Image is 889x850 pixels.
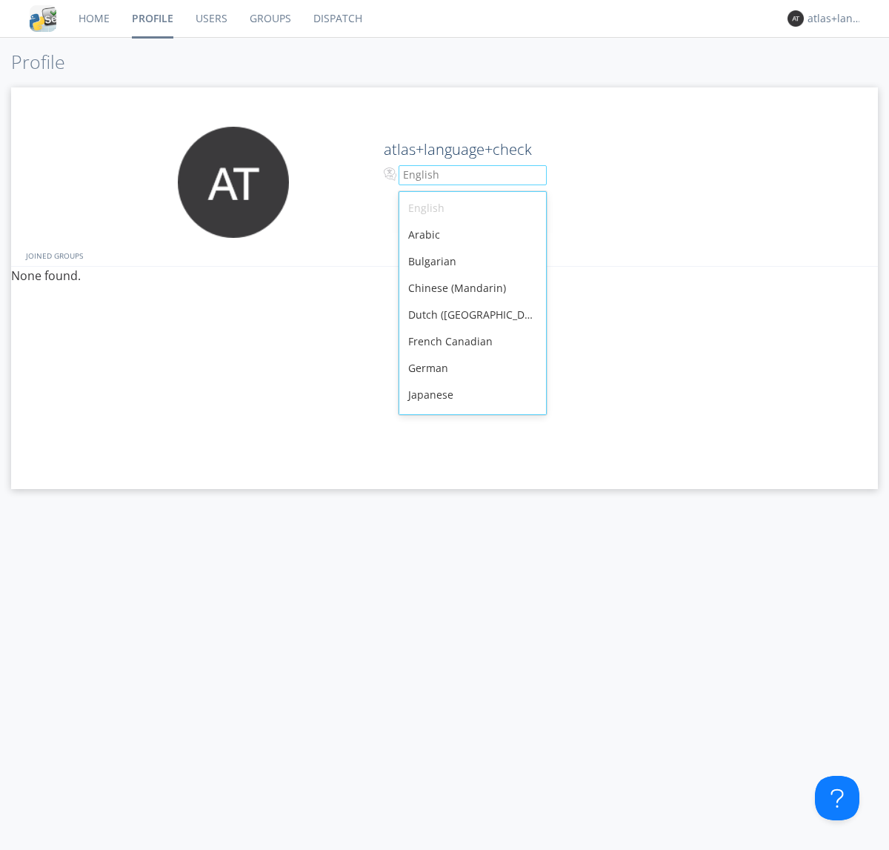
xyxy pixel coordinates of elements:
[399,382,546,408] div: Japanese
[178,127,289,238] img: 373638.png
[11,52,878,73] h1: Profile
[384,165,399,183] img: In groups with Translation enabled, your messages will be automatically translated to and from th...
[788,10,804,27] img: 373638.png
[399,355,546,382] div: German
[399,222,546,248] div: Arabic
[384,142,795,158] h2: atlas+language+check
[403,167,525,182] div: English
[815,776,859,820] iframe: Toggle Customer Support
[399,275,546,302] div: Chinese (Mandarin)
[399,248,546,275] div: Bulgarian
[808,11,863,26] div: atlas+language+check
[22,245,874,266] div: JOINED GROUPS
[399,408,546,435] div: [DEMOGRAPHIC_DATA]
[11,267,878,286] p: None found.
[399,328,546,355] div: French Canadian
[399,195,546,222] div: English
[30,5,56,32] img: cddb5a64eb264b2086981ab96f4c1ba7
[399,302,546,328] div: Dutch ([GEOGRAPHIC_DATA])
